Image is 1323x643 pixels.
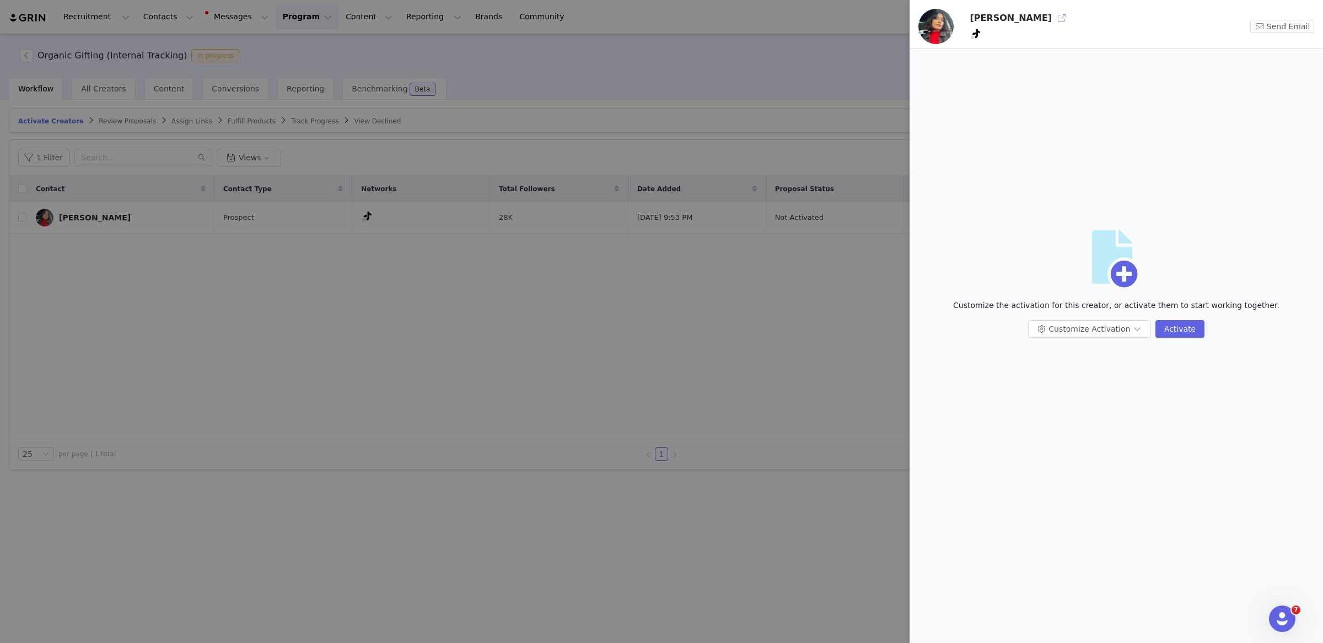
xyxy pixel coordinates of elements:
[1292,606,1300,614] span: 7
[970,12,1052,25] h3: [PERSON_NAME]
[1250,20,1314,33] button: Send Email
[918,9,954,44] img: 5fdf1585-fd73-4a3a-bfa9-c623b285a5b9.jpg
[1028,320,1151,338] button: Customize Activation
[1269,606,1295,632] iframe: Intercom live chat
[1155,320,1204,338] button: Activate
[953,300,1279,311] p: Customize the activation for this creator, or activate them to start working together.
